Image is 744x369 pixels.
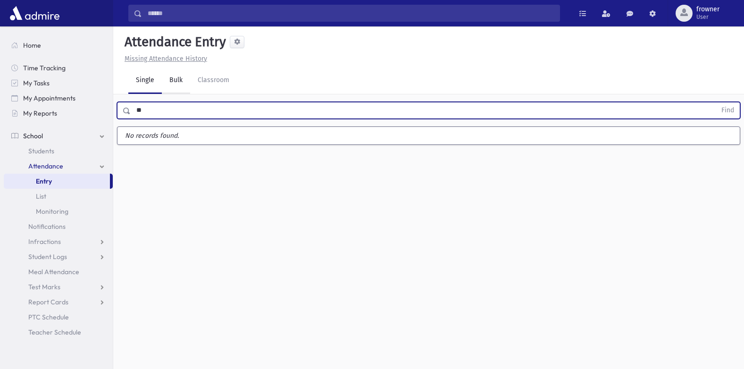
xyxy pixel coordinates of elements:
[696,6,719,13] span: frowner
[121,55,207,63] a: Missing Attendance History
[696,13,719,21] span: User
[121,34,226,50] h5: Attendance Entry
[4,264,113,279] a: Meal Attendance
[36,192,46,201] span: List
[4,106,113,121] a: My Reports
[23,64,66,72] span: Time Tracking
[4,60,113,75] a: Time Tracking
[23,79,50,87] span: My Tasks
[36,207,68,216] span: Monitoring
[190,67,237,94] a: Classroom
[128,67,162,94] a: Single
[4,234,113,249] a: Infractions
[4,279,113,294] a: Test Marks
[28,252,67,261] span: Student Logs
[4,189,113,204] a: List
[4,38,113,53] a: Home
[4,310,113,325] a: PTC Schedule
[4,75,113,91] a: My Tasks
[23,94,75,102] span: My Appointments
[8,4,62,23] img: AdmirePro
[4,128,113,143] a: School
[4,325,113,340] a: Teacher Schedule
[4,204,113,219] a: Monitoring
[23,41,41,50] span: Home
[28,298,68,306] span: Report Cards
[28,162,63,170] span: Attendance
[117,127,740,144] label: No records found.
[142,5,560,22] input: Search
[4,249,113,264] a: Student Logs
[4,294,113,310] a: Report Cards
[23,132,43,140] span: School
[28,147,54,155] span: Students
[28,328,81,336] span: Teacher Schedule
[36,177,52,185] span: Entry
[28,237,61,246] span: Infractions
[4,174,110,189] a: Entry
[4,91,113,106] a: My Appointments
[4,143,113,159] a: Students
[28,222,66,231] span: Notifications
[716,102,740,118] button: Find
[28,268,79,276] span: Meal Attendance
[125,55,207,63] u: Missing Attendance History
[23,109,57,117] span: My Reports
[28,313,69,321] span: PTC Schedule
[162,67,190,94] a: Bulk
[4,219,113,234] a: Notifications
[28,283,60,291] span: Test Marks
[4,159,113,174] a: Attendance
